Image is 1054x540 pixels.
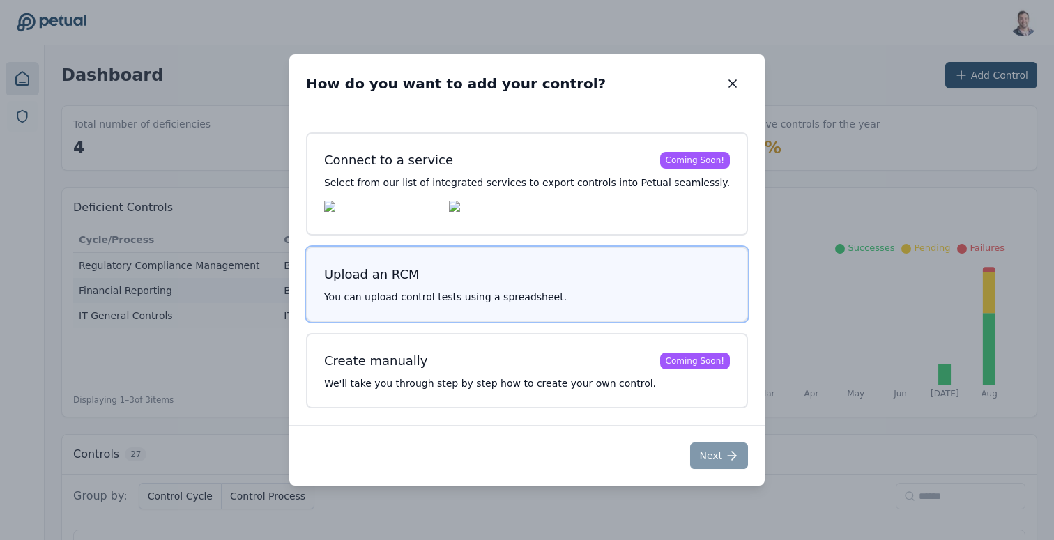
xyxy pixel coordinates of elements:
[324,176,730,190] p: Select from our list of integrated services to export controls into Petual seamlessly.
[324,376,730,390] p: We'll take you through step by step how to create your own control.
[449,201,542,217] img: Workiva
[306,333,748,408] button: Create manuallyComing Soon!We'll take you through step by step how to create your own control.
[324,290,730,304] p: You can upload control tests using a spreadsheet.
[660,353,731,369] div: Coming Soon!
[324,201,438,217] img: Auditboard
[306,247,748,322] button: Upload an RCMYou can upload control tests using a spreadsheet.
[306,74,606,93] h2: How do you want to add your control?
[324,151,453,170] div: Connect to a service
[306,132,748,236] button: Connect to a serviceComing Soon!Select from our list of integrated services to export controls in...
[324,351,428,371] div: Create manually
[324,265,420,284] div: Upload an RCM
[690,442,748,469] button: Next
[660,152,731,169] div: Coming Soon!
